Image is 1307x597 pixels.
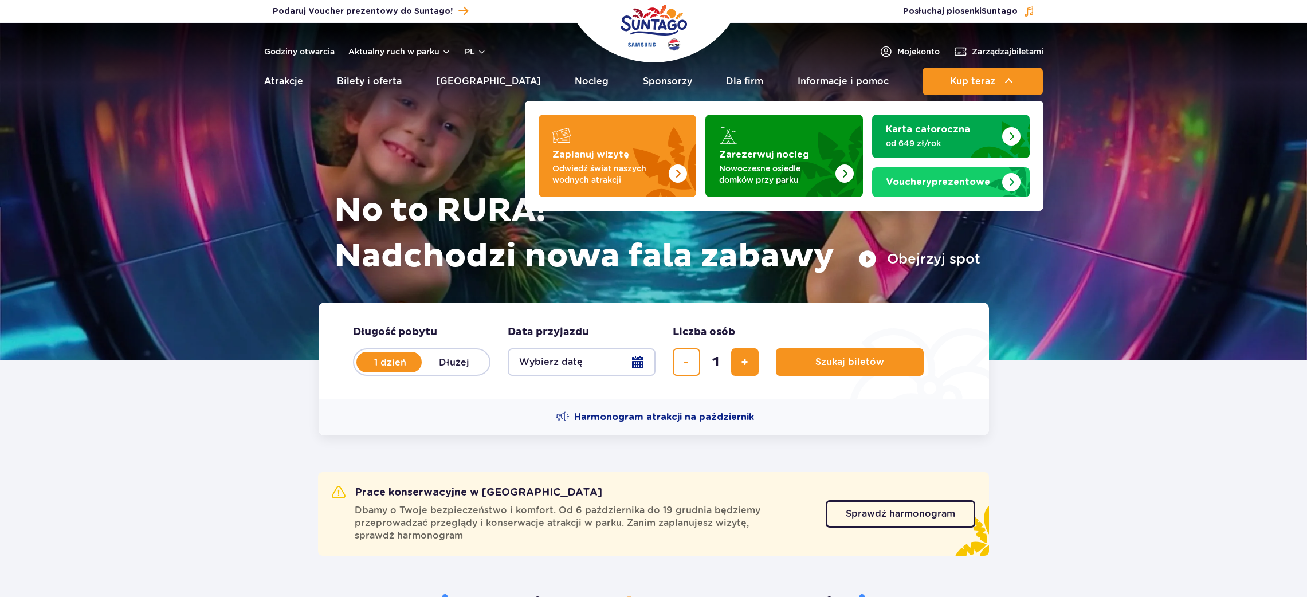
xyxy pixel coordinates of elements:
h1: No to RURA! Nadchodzi nowa fala zabawy [334,188,980,280]
span: Dbamy o Twoje bezpieczeństwo i komfort. Od 6 października do 19 grudnia będziemy przeprowadzać pr... [355,504,812,542]
a: Mojekonto [879,45,940,58]
a: Godziny otwarcia [264,46,335,57]
button: Szukaj biletów [776,348,924,376]
a: Zaplanuj wizytę [539,115,696,197]
p: od 649 zł/rok [886,138,998,149]
input: liczba biletów [702,348,729,376]
p: Odwiedź świat naszych wodnych atrakcji [552,163,664,186]
a: [GEOGRAPHIC_DATA] [436,68,541,95]
label: 1 dzień [358,350,423,374]
button: Wybierz datę [508,348,656,376]
h2: Prace konserwacyjne w [GEOGRAPHIC_DATA] [332,486,602,500]
a: Vouchery prezentowe [872,167,1030,197]
span: Suntago [982,7,1018,15]
button: Kup teraz [923,68,1043,95]
a: Bilety i oferta [337,68,402,95]
strong: Zarezerwuj nocleg [719,150,809,159]
label: Dłużej [422,350,487,374]
a: Karta całoroczna [872,115,1030,158]
strong: Karta całoroczna [886,125,970,134]
a: Podaruj Voucher prezentowy do Suntago! [273,3,468,19]
strong: prezentowe [886,178,990,187]
a: Zarządzajbiletami [953,45,1043,58]
span: Kup teraz [950,76,995,87]
a: Dla firm [726,68,763,95]
span: Sprawdź harmonogram [846,509,955,519]
p: Nowoczesne osiedle domków przy parku [719,163,831,186]
a: Atrakcje [264,68,303,95]
button: Aktualny ruch w parku [348,47,451,56]
a: Informacje i pomoc [798,68,889,95]
span: Podaruj Voucher prezentowy do Suntago! [273,6,453,17]
span: Liczba osób [673,325,735,339]
button: pl [465,46,486,57]
button: usuń bilet [673,348,700,376]
form: Planowanie wizyty w Park of Poland [319,303,989,399]
span: Moje konto [897,46,940,57]
a: Harmonogram atrakcji na październik [556,410,754,424]
span: Vouchery [886,178,932,187]
a: Zarezerwuj nocleg [705,115,863,197]
span: Szukaj biletów [815,357,884,367]
span: Długość pobytu [353,325,437,339]
span: Data przyjazdu [508,325,589,339]
span: Zarządzaj biletami [972,46,1043,57]
strong: Zaplanuj wizytę [552,150,629,159]
a: Sprawdź harmonogram [826,500,975,528]
button: Obejrzyj spot [858,250,980,268]
button: dodaj bilet [731,348,759,376]
span: Posłuchaj piosenki [903,6,1018,17]
a: Nocleg [575,68,609,95]
span: Harmonogram atrakcji na październik [574,411,754,423]
a: Sponsorzy [643,68,692,95]
button: Posłuchaj piosenkiSuntago [903,6,1035,17]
